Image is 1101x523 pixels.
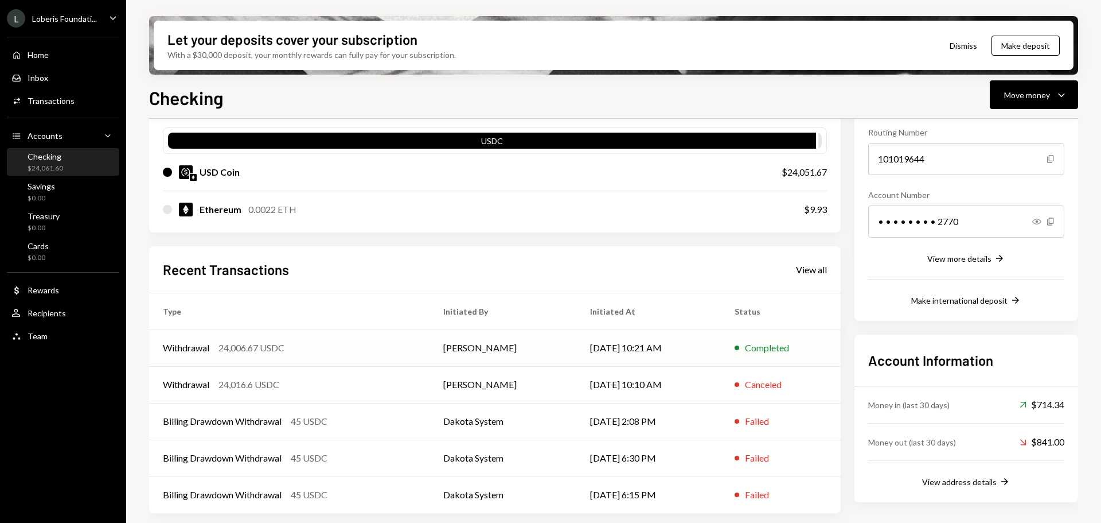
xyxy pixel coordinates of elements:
a: View all [796,263,827,276]
a: Home [7,44,119,65]
div: $714.34 [1020,398,1064,412]
div: Make international deposit [911,296,1008,305]
div: 101019644 [868,143,1064,175]
a: Team [7,326,119,346]
a: Recipients [7,303,119,323]
td: [DATE] 10:21 AM [576,330,721,366]
div: Canceled [745,378,782,392]
div: Home [28,50,49,60]
div: Checking [28,152,63,161]
div: Recipients [28,308,66,318]
div: Failed [745,451,769,465]
div: • • • • • • • • 2770 [868,206,1064,238]
div: Withdrawal [163,341,209,355]
th: Type [149,293,430,330]
div: $0.00 [28,193,55,203]
a: Accounts [7,125,119,146]
h2: Recent Transactions [163,260,289,279]
div: Billing Drawdown Withdrawal [163,451,282,465]
div: L [7,9,25,28]
div: $841.00 [1020,435,1064,449]
a: Treasury$0.00 [7,208,119,235]
td: [DATE] 6:30 PM [576,440,721,476]
h1: Checking [149,86,224,109]
td: [DATE] 2:08 PM [576,403,721,440]
div: With a $30,000 deposit, your monthly rewards can fully pay for your subscription. [167,49,456,61]
th: Initiated By [430,293,577,330]
div: View address details [922,477,997,487]
td: [DATE] 6:15 PM [576,476,721,513]
div: Treasury [28,211,60,221]
div: $0.00 [28,253,49,263]
td: [PERSON_NAME] [430,366,577,403]
a: Transactions [7,90,119,111]
div: $24,061.60 [28,164,63,173]
td: Dakota System [430,476,577,513]
button: Dismiss [935,32,991,59]
div: Cards [28,241,49,251]
div: Move money [1004,89,1050,101]
a: Checking$24,061.60 [7,148,119,176]
div: Account Number [868,189,1064,201]
div: View more details [927,254,991,264]
img: ethereum-mainnet [190,174,197,181]
div: Failed [745,488,769,502]
div: Loberis Foundati... [32,14,97,24]
div: Withdrawal [163,378,209,392]
img: ETH [179,203,193,216]
div: 24,016.6 USDC [218,378,279,392]
td: Dakota System [430,403,577,440]
button: Make deposit [991,36,1060,56]
div: View all [796,264,827,276]
div: Transactions [28,96,75,106]
div: Routing Number [868,126,1064,138]
a: Cards$0.00 [7,238,119,265]
div: Billing Drawdown Withdrawal [163,488,282,502]
div: USD Coin [200,165,240,179]
button: View more details [927,253,1005,265]
div: 45 USDC [291,414,327,428]
img: USDC [179,165,193,179]
a: Rewards [7,280,119,300]
div: Billing Drawdown Withdrawal [163,414,282,428]
td: [PERSON_NAME] [430,330,577,366]
div: USDC [168,135,816,151]
th: Status [721,293,841,330]
div: Money in (last 30 days) [868,399,950,411]
div: $9.93 [804,203,827,216]
td: Dakota System [430,440,577,476]
a: Inbox [7,67,119,88]
button: View address details [922,476,1010,489]
th: Initiated At [576,293,721,330]
div: 0.0022 ETH [248,203,296,216]
button: Move money [990,80,1078,109]
div: Let your deposits cover your subscription [167,30,417,49]
h2: Account Information [868,351,1064,370]
div: Accounts [28,131,63,141]
div: Money out (last 30 days) [868,436,956,448]
div: Rewards [28,285,59,295]
div: Failed [745,414,769,428]
button: Make international deposit [911,295,1021,307]
td: [DATE] 10:10 AM [576,366,721,403]
a: Savings$0.00 [7,178,119,206]
div: Team [28,331,48,341]
div: $24,051.67 [782,165,827,179]
div: 24,006.67 USDC [218,341,284,355]
div: Ethereum [200,203,241,216]
div: 45 USDC [291,488,327,502]
div: Savings [28,181,55,191]
div: Inbox [28,73,48,83]
div: $0.00 [28,223,60,233]
div: Completed [745,341,789,355]
div: 45 USDC [291,451,327,465]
